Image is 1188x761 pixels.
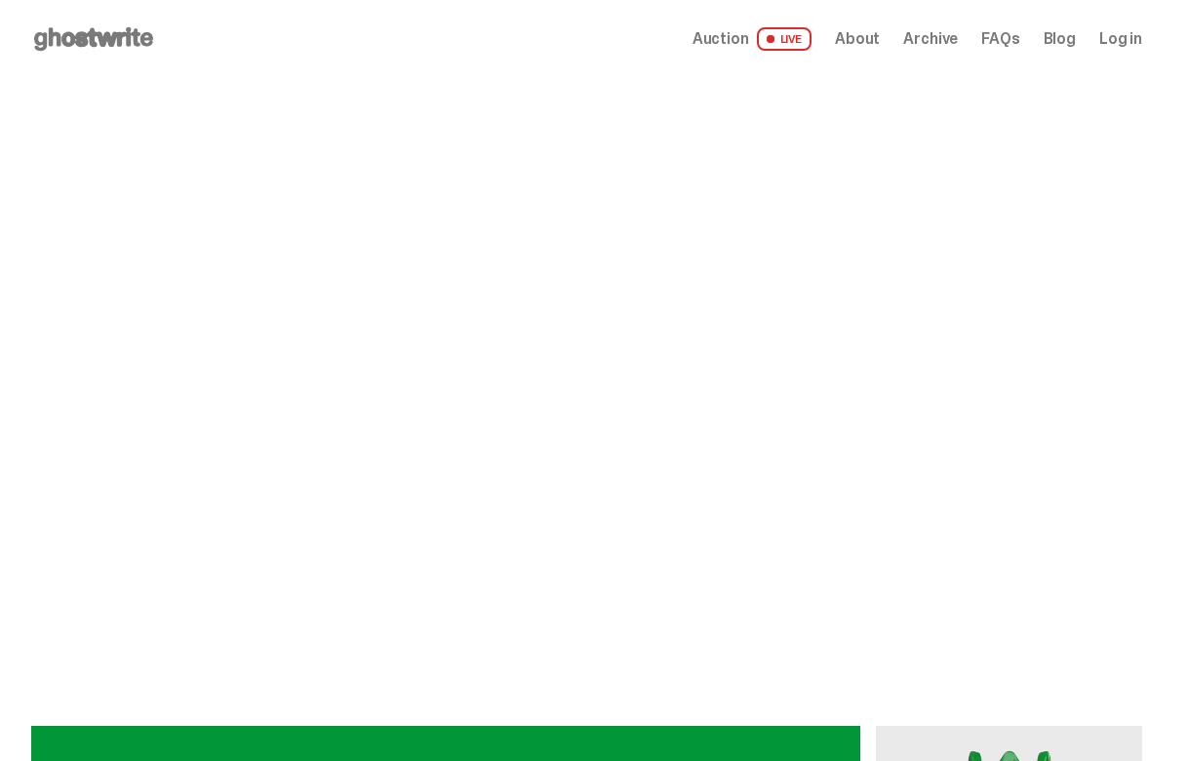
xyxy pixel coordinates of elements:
[903,31,958,47] a: Archive
[757,27,812,51] span: LIVE
[981,31,1019,47] a: FAQs
[1044,31,1076,47] a: Blog
[693,27,812,51] a: Auction LIVE
[1099,31,1142,47] a: Log in
[693,31,749,47] span: Auction
[835,31,880,47] a: About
